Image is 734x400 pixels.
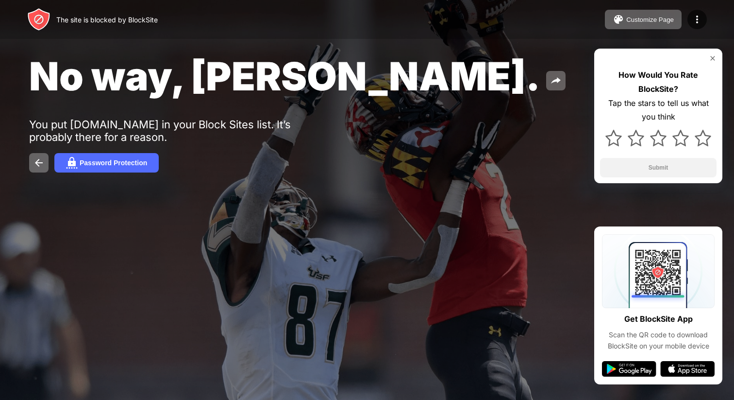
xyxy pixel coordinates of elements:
[691,14,703,25] img: menu-icon.svg
[600,96,717,124] div: Tap the stars to tell us what you think
[27,8,50,31] img: header-logo.svg
[29,52,540,100] span: No way, [PERSON_NAME].
[605,130,622,146] img: star.svg
[600,68,717,96] div: How Would You Rate BlockSite?
[56,16,158,24] div: The site is blocked by BlockSite
[29,118,329,143] div: You put [DOMAIN_NAME] in your Block Sites list. It’s probably there for a reason.
[54,153,159,173] button: Password Protection
[602,330,715,351] div: Scan the QR code to download BlockSite on your mobile device
[80,159,147,167] div: Password Protection
[660,361,715,377] img: app-store.svg
[695,130,711,146] img: star.svg
[709,54,717,62] img: rate-us-close.svg
[66,157,78,169] img: password.svg
[626,16,674,23] div: Customize Page
[613,14,624,25] img: pallet.svg
[650,130,667,146] img: star.svg
[628,130,644,146] img: star.svg
[550,75,562,87] img: share.svg
[624,312,693,326] div: Get BlockSite App
[672,130,689,146] img: star.svg
[602,361,656,377] img: google-play.svg
[602,234,715,308] img: qrcode.svg
[600,158,717,177] button: Submit
[33,157,45,169] img: back.svg
[605,10,682,29] button: Customize Page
